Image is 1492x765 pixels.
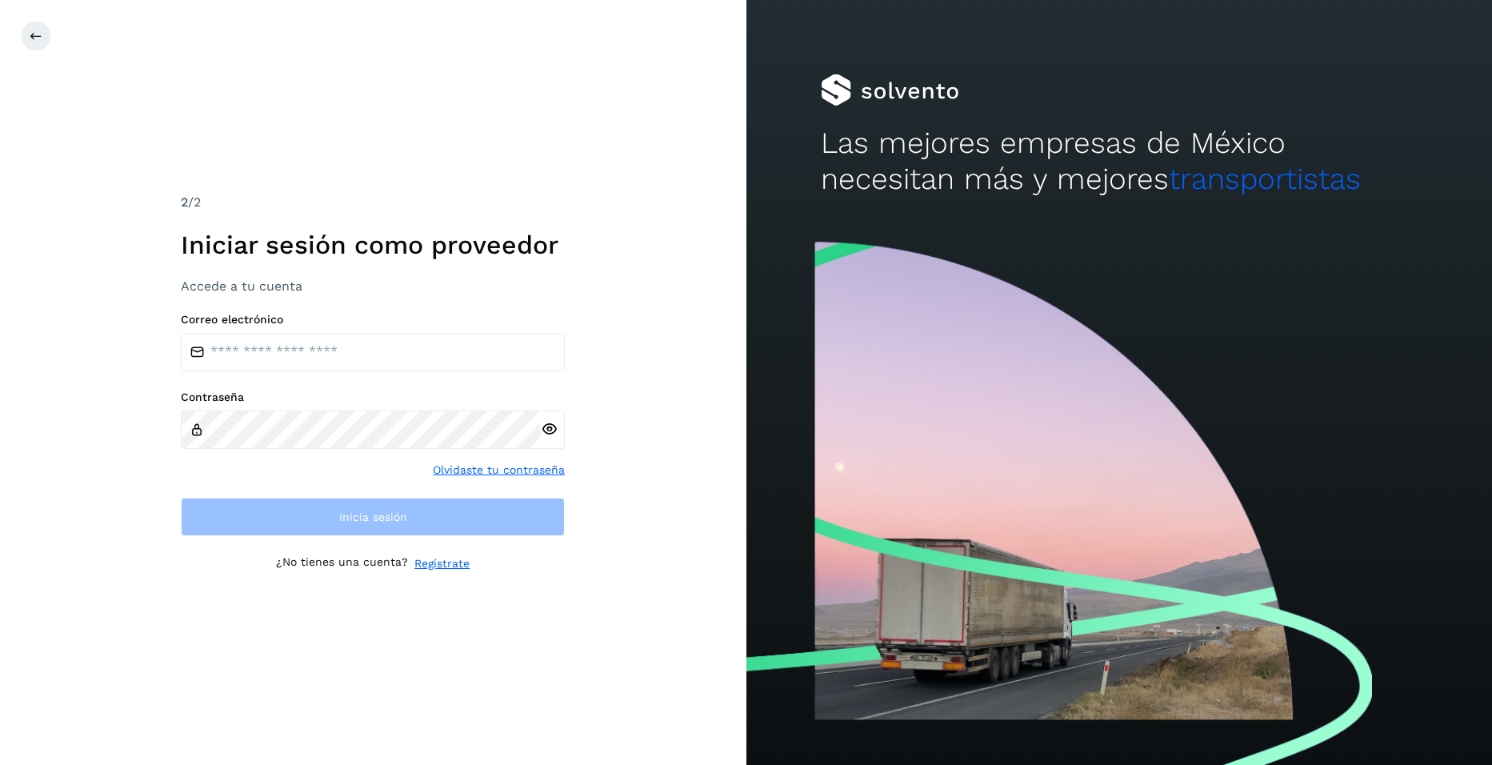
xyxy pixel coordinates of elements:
[181,230,565,260] h1: Iniciar sesión como proveedor
[181,391,565,404] label: Contraseña
[181,498,565,536] button: Inicia sesión
[181,193,565,212] div: /2
[414,555,470,572] a: Regístrate
[339,511,407,523] span: Inicia sesión
[1169,162,1361,196] span: transportistas
[433,462,565,479] a: Olvidaste tu contraseña
[181,313,565,326] label: Correo electrónico
[181,278,565,294] h3: Accede a tu cuenta
[276,555,408,572] p: ¿No tienes una cuenta?
[821,126,1418,197] h2: Las mejores empresas de México necesitan más y mejores
[181,194,188,210] span: 2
